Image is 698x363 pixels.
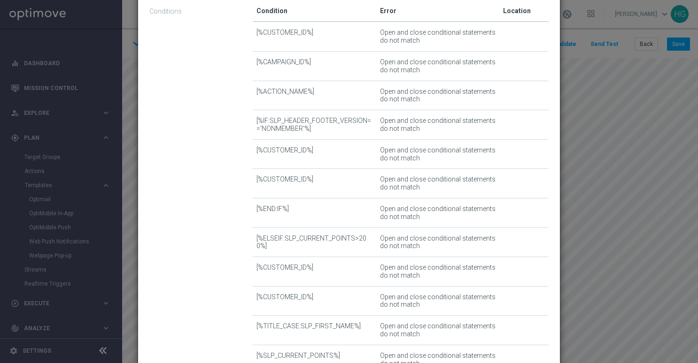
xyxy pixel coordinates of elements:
p: Conditions [149,7,239,15]
td: Open and close conditional statements do not match [376,227,500,257]
td: Open and close conditional statements do not match [376,198,500,227]
td: Open and close conditional statements do not match [376,22,500,51]
td: [%ELSEIF:SLP_CURRENT_POINTS>200%] [253,227,376,257]
td: [%CUSTOMER_ID%] [253,257,376,287]
td: [%IF:SLP_HEADER_FOOTER_VERSION=='NONMEMBER'%] [253,110,376,140]
td: Open and close conditional statements do not match [376,139,500,169]
td: [%TITLE_CASE:SLP_FIRST_NAME%] [253,316,376,345]
td: Open and close conditional statements do not match [376,169,500,198]
td: [%CAMPAIGN_ID%] [253,51,376,81]
td: Open and close conditional statements do not match [376,110,500,140]
td: [%ACTION_NAME%] [253,81,376,110]
td: [%CUSTOMER_ID%] [253,22,376,51]
td: Open and close conditional statements do not match [376,51,500,81]
th: Location [499,5,549,22]
td: Open and close conditional statements do not match [376,286,500,316]
th: Error [376,5,500,22]
td: Open and close conditional statements do not match [376,316,500,345]
td: [%END:IF%] [253,198,376,227]
td: [%CUSTOMER_ID%] [253,169,376,198]
td: [%CUSTOMER_ID%] [253,286,376,316]
td: [%CUSTOMER_ID%] [253,139,376,169]
td: Open and close conditional statements do not match [376,257,500,287]
td: Open and close conditional statements do not match [376,81,500,110]
th: Condition [253,5,376,22]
